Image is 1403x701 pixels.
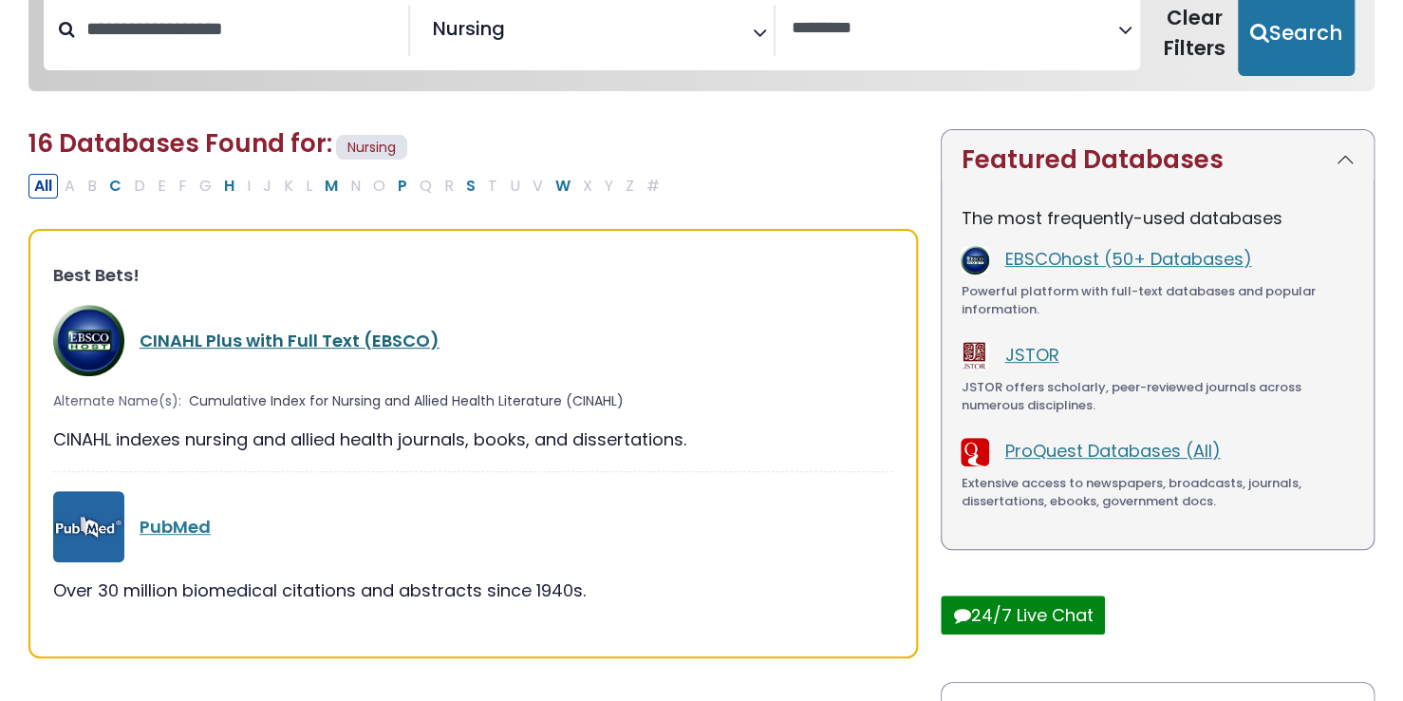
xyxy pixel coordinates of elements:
div: JSTOR offers scholarly, peer-reviewed journals across numerous disciplines. [961,378,1355,415]
div: Powerful platform with full-text databases and popular information. [961,282,1355,319]
li: Nursing [425,14,505,43]
span: Alternate Name(s): [53,391,181,411]
button: Filter Results H [218,174,240,199]
div: Over 30 million biomedical citations and abstracts since 1940s. [53,578,893,603]
div: Alpha-list to filter by first letter of database name [28,173,667,197]
div: Extensive access to newspapers, broadcasts, journals, dissertations, ebooks, government docs. [961,474,1355,511]
span: Cumulative Index for Nursing and Allied Health Literature (CINAHL) [189,391,624,411]
button: Filter Results P [392,174,413,199]
textarea: Search [791,19,1118,39]
a: PubMed [140,515,211,539]
p: The most frequently-used databases [961,205,1355,231]
a: EBSCOhost (50+ Databases) [1004,247,1251,271]
button: 24/7 Live Chat [941,596,1105,635]
h3: Best Bets! [53,265,893,286]
button: Featured Databases [942,130,1374,190]
button: All [28,174,58,199]
button: Filter Results S [460,174,481,199]
a: ProQuest Databases (All) [1004,439,1220,463]
button: Filter Results W [550,174,576,199]
textarea: Search [509,25,522,45]
a: CINAHL Plus with Full Text (EBSCO) [140,329,440,352]
button: Filter Results M [319,174,344,199]
input: Search database by title or keyword [75,13,408,45]
span: Nursing [336,135,407,161]
div: CINAHL indexes nursing and allied health journals, books, and dissertations. [53,426,893,452]
span: Nursing [433,14,505,43]
a: JSTOR [1004,343,1058,367]
span: 16 Databases Found for: [28,126,332,161]
button: Filter Results C [103,174,127,199]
